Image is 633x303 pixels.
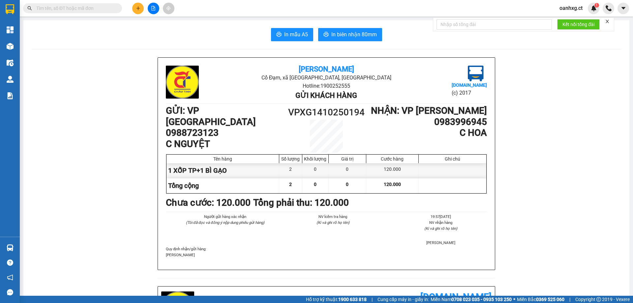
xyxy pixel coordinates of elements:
[437,19,552,30] input: Nhập số tổng đài
[179,214,271,220] li: Người gửi hàng xác nhận
[329,163,366,178] div: 0
[513,298,515,301] span: ⚪️
[295,91,357,100] b: Gửi khách hàng
[163,3,174,14] button: aim
[166,66,199,99] img: logo.jpg
[368,156,417,162] div: Cước hàng
[338,297,367,302] strong: 1900 633 818
[7,274,13,281] span: notification
[306,296,367,303] span: Hỗ trợ kỹ thuật:
[468,66,484,81] img: logo.jpg
[605,19,610,24] span: close
[367,127,487,138] h1: C HOA
[36,5,114,12] input: Tìm tên, số ĐT hoặc mã đơn
[7,76,14,83] img: warehouse-icon
[276,32,282,38] span: printer
[424,226,457,231] i: (Kí và ghi rõ họ tên)
[452,89,487,97] li: (c) 2017
[323,32,329,38] span: printer
[591,5,597,11] img: icon-new-feature
[316,220,349,225] i: (Kí và ghi rõ họ tên)
[557,19,600,30] button: Kết nối tổng đài
[166,138,286,150] h1: C NGUYỆT
[536,297,564,302] strong: 0369 525 060
[287,214,379,220] li: NV kiểm tra hàng
[596,297,601,302] span: copyright
[136,6,140,11] span: plus
[451,297,512,302] strong: 0708 023 035 - 0935 103 250
[168,156,277,162] div: Tên hàng
[314,182,316,187] span: 0
[7,92,14,99] img: solution-icon
[377,296,429,303] span: Cung cấp máy in - giấy in:
[253,197,349,208] b: Tổng phải thu: 120.000
[562,21,594,28] span: Kết nối tổng đài
[384,182,401,187] span: 120.000
[371,105,487,116] b: NHẬN : VP [PERSON_NAME]
[166,6,171,11] span: aim
[346,182,348,187] span: 0
[366,163,419,178] div: 120.000
[6,4,14,14] img: logo-vxr
[271,28,313,41] button: printerIn mẫu A5
[554,4,588,12] span: oanhxg.ct
[595,3,598,8] span: 1
[395,240,487,246] li: [PERSON_NAME]
[27,6,32,11] span: search
[372,296,373,303] span: |
[569,296,570,303] span: |
[395,214,487,220] li: 19:57[DATE]
[367,116,487,128] h1: 0983996945
[168,182,199,190] span: Tổng cộng
[166,246,487,258] div: Quy định nhận/gửi hàng :
[289,182,292,187] span: 2
[620,5,626,11] span: caret-down
[7,259,13,266] span: question-circle
[299,65,354,73] b: [PERSON_NAME]
[186,220,264,225] i: (Tôi đã đọc và đồng ý nộp dung phiếu gửi hàng)
[304,156,327,162] div: Khối lượng
[166,127,286,138] h1: 0988723123
[166,105,256,127] b: GỬI : VP [GEOGRAPHIC_DATA]
[302,163,329,178] div: 0
[7,59,14,66] img: warehouse-icon
[606,5,612,11] img: phone-icon
[452,82,487,88] b: [DOMAIN_NAME]
[132,3,144,14] button: plus
[284,30,308,39] span: In mẫu A5
[166,197,251,208] b: Chưa cước : 120.000
[279,163,302,178] div: 2
[166,163,279,178] div: 1 XỐP TP+1 BÌ GẠO
[148,3,159,14] button: file-add
[7,289,13,295] span: message
[281,156,300,162] div: Số lượng
[330,156,364,162] div: Giá trị
[7,26,14,33] img: dashboard-icon
[7,244,14,251] img: warehouse-icon
[318,28,382,41] button: printerIn biên nhận 80mm
[395,220,487,226] li: NV nhận hàng
[420,156,485,162] div: Ghi chú
[166,252,487,258] p: [PERSON_NAME]
[219,82,433,90] li: Hotline: 1900252555
[420,291,492,302] b: [DOMAIN_NAME]
[594,3,599,8] sup: 1
[618,3,629,14] button: caret-down
[219,74,433,82] li: Cổ Đạm, xã [GEOGRAPHIC_DATA], [GEOGRAPHIC_DATA]
[151,6,156,11] span: file-add
[431,296,512,303] span: Miền Nam
[331,30,377,39] span: In biên nhận 80mm
[517,296,564,303] span: Miền Bắc
[7,43,14,50] img: warehouse-icon
[286,105,367,120] h1: VPXG1410250194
